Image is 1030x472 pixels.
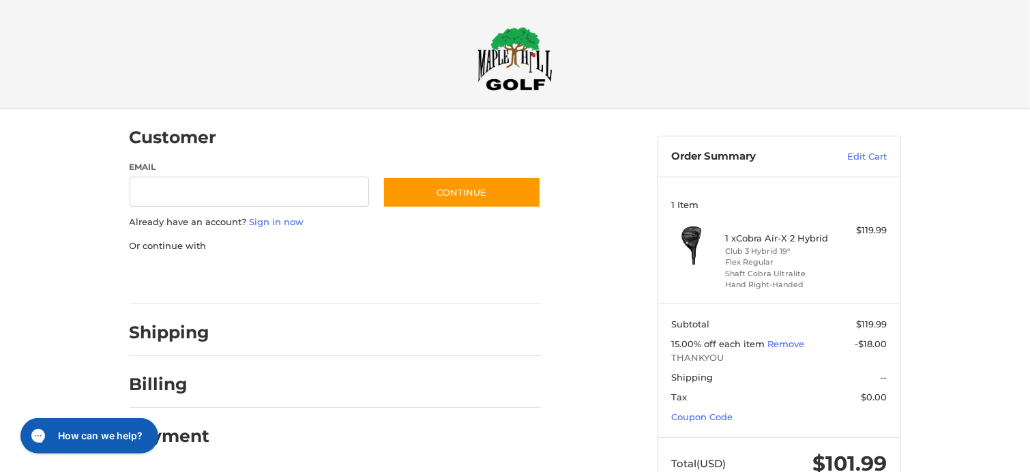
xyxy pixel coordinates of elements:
h2: Shipping [130,322,210,343]
iframe: Gorgias live chat messenger [14,413,162,458]
a: Coupon Code [671,411,733,422]
label: Email [130,161,370,173]
p: Already have an account? [130,216,541,229]
li: Club 3 Hybrid 19° [725,246,829,257]
span: Tax [671,392,687,402]
h2: Billing [130,374,209,395]
h4: 1 x Cobra Air-X 2 Hybrid [725,233,829,244]
li: Flex Regular [725,256,829,268]
iframe: PayPal-paylater [241,266,343,291]
iframe: PayPal-paypal [125,266,227,291]
p: Or continue with [130,239,541,253]
iframe: Google Customer Reviews [917,435,1030,472]
span: -- [880,372,887,383]
h2: Payment [130,426,210,447]
li: Hand Right-Handed [725,279,829,291]
span: 15.00% off each item [671,338,767,349]
a: Edit Cart [818,150,887,164]
span: Shipping [671,372,713,383]
span: Total (USD) [671,457,726,470]
iframe: PayPal-venmo [356,266,458,291]
span: $0.00 [861,392,887,402]
h2: Customer [130,127,217,148]
span: -$18.00 [855,338,887,349]
button: Continue [383,177,541,208]
h3: Order Summary [671,150,818,164]
a: Sign in now [250,216,304,227]
span: Subtotal [671,319,709,329]
img: Maple Hill Golf [477,27,553,91]
a: Remove [767,338,804,349]
li: Shaft Cobra Ultralite [725,268,829,280]
span: THANKYOU [671,351,887,365]
h3: 1 Item [671,199,887,210]
div: $119.99 [833,224,887,237]
span: $119.99 [856,319,887,329]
